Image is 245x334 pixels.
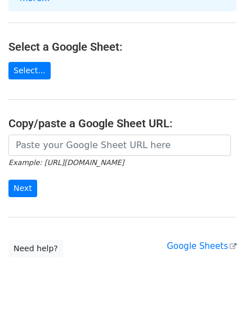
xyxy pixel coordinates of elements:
input: Paste your Google Sheet URL here [8,135,231,156]
h4: Select a Google Sheet: [8,40,237,54]
small: Example: [URL][DOMAIN_NAME] [8,158,124,167]
a: Need help? [8,240,63,257]
h4: Copy/paste a Google Sheet URL: [8,117,237,130]
iframe: Chat Widget [189,280,245,334]
input: Next [8,180,37,197]
a: Google Sheets [167,241,237,251]
a: Select... [8,62,51,79]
